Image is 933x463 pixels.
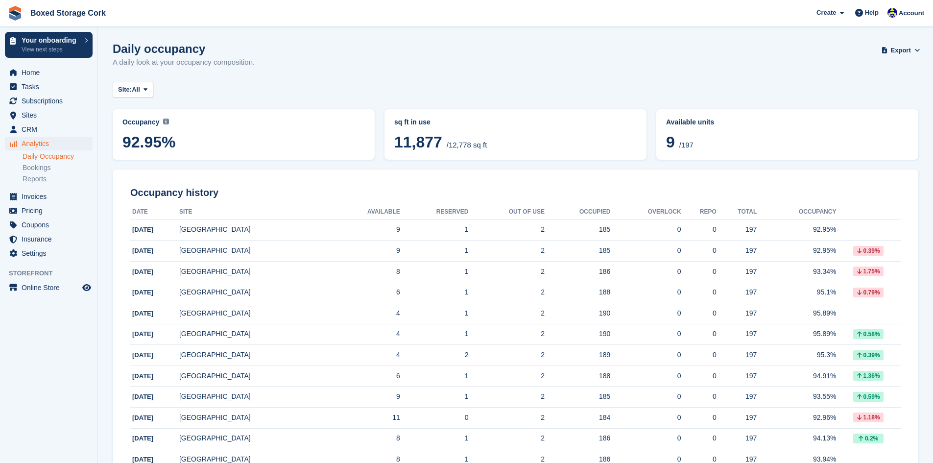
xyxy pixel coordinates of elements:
[610,433,681,443] div: 0
[545,433,610,443] div: 186
[757,366,836,387] td: 94.91%
[22,45,80,54] p: View next steps
[757,303,836,324] td: 95.89%
[468,219,545,241] td: 2
[717,345,757,366] td: 197
[545,245,610,256] div: 185
[22,190,80,203] span: Invoices
[757,408,836,429] td: 92.96%
[717,282,757,303] td: 197
[610,308,681,318] div: 0
[118,85,132,95] span: Site:
[757,428,836,449] td: 94.13%
[5,232,93,246] a: menu
[122,133,365,151] span: 92.95%
[81,282,93,293] a: Preview store
[610,287,681,297] div: 0
[400,241,469,262] td: 1
[468,261,545,282] td: 2
[130,204,179,220] th: Date
[681,267,717,277] div: 0
[5,281,93,294] a: menu
[468,303,545,324] td: 2
[545,413,610,423] div: 184
[400,204,469,220] th: Reserved
[179,387,331,408] td: [GEOGRAPHIC_DATA]
[899,8,924,18] span: Account
[5,66,93,79] a: menu
[113,57,255,68] p: A daily look at your occupancy composition.
[468,204,545,220] th: Out of Use
[853,413,884,422] div: 1.18%
[26,5,110,21] a: Boxed Storage Cork
[853,288,884,297] div: 0.79%
[5,218,93,232] a: menu
[400,345,469,366] td: 2
[468,408,545,429] td: 2
[545,350,610,360] div: 189
[610,371,681,381] div: 0
[179,324,331,345] td: [GEOGRAPHIC_DATA]
[331,219,400,241] td: 9
[22,246,80,260] span: Settings
[681,308,717,318] div: 0
[331,241,400,262] td: 9
[468,324,545,345] td: 2
[447,141,487,149] span: /12,778 sq ft
[887,8,897,18] img: Vincent
[331,345,400,366] td: 4
[132,351,153,359] span: [DATE]
[757,345,836,366] td: 95.3%
[23,174,93,184] a: Reports
[331,261,400,282] td: 8
[22,108,80,122] span: Sites
[132,456,153,463] span: [DATE]
[8,6,23,21] img: stora-icon-8386f47178a22dfd0bd8f6a31ec36ba5ce8667c1dd55bd0f319d3a0aa187defe.svg
[853,434,884,443] div: 0.2%
[545,204,610,220] th: Occupied
[717,219,757,241] td: 197
[681,204,717,220] th: Repo
[5,108,93,122] a: menu
[757,204,836,220] th: Occupancy
[5,246,93,260] a: menu
[545,308,610,318] div: 190
[681,224,717,235] div: 0
[468,366,545,387] td: 2
[331,282,400,303] td: 6
[400,261,469,282] td: 1
[5,32,93,58] a: Your onboarding View next steps
[853,267,884,276] div: 1.75%
[132,289,153,296] span: [DATE]
[681,287,717,297] div: 0
[545,391,610,402] div: 185
[132,330,153,338] span: [DATE]
[179,204,331,220] th: Site
[816,8,836,18] span: Create
[22,204,80,218] span: Pricing
[610,267,681,277] div: 0
[132,85,140,95] span: All
[400,303,469,324] td: 1
[853,392,884,402] div: 0.59%
[666,133,675,151] span: 9
[331,366,400,387] td: 6
[545,329,610,339] div: 190
[717,387,757,408] td: 197
[679,141,694,149] span: /197
[610,329,681,339] div: 0
[22,137,80,150] span: Analytics
[400,387,469,408] td: 1
[757,241,836,262] td: 92.95%
[22,94,80,108] span: Subscriptions
[717,303,757,324] td: 197
[22,66,80,79] span: Home
[610,350,681,360] div: 0
[891,46,911,55] span: Export
[757,261,836,282] td: 93.34%
[757,219,836,241] td: 92.95%
[468,387,545,408] td: 2
[610,391,681,402] div: 0
[865,8,879,18] span: Help
[394,133,442,151] span: 11,877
